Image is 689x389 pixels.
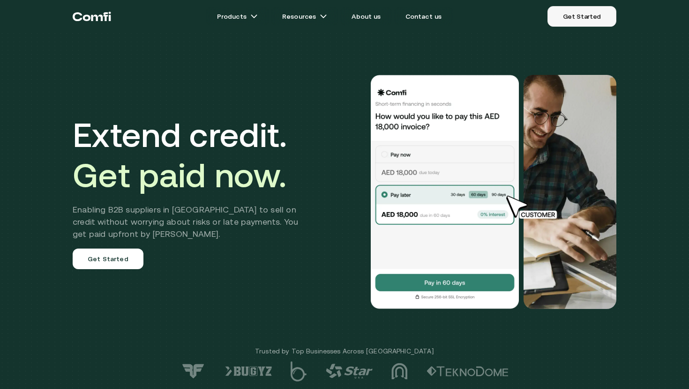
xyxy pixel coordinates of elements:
img: logo-3 [391,363,408,380]
img: logo-5 [291,361,307,382]
span: Get paid now. [73,156,286,194]
a: Get Started [547,6,616,27]
a: About us [340,7,392,26]
img: logo-6 [225,366,272,376]
img: arrow icons [320,13,327,20]
img: logo-7 [180,363,206,379]
h2: Enabling B2B suppliers in [GEOGRAPHIC_DATA] to sell on credit without worrying about risks or lat... [73,204,312,240]
a: Resourcesarrow icons [271,7,338,26]
a: Return to the top of the Comfi home page [73,2,111,30]
img: Would you like to pay this AED 18,000.00 invoice? [370,75,520,309]
h1: Extend credit. [73,115,312,195]
img: Would you like to pay this AED 18,000.00 invoice? [524,75,616,309]
img: cursor [499,194,568,220]
a: Productsarrow icons [206,7,269,26]
a: Get Started [73,249,143,269]
a: Contact us [394,7,453,26]
img: arrow icons [250,13,258,20]
img: logo-4 [326,364,373,379]
img: logo-2 [427,366,509,376]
